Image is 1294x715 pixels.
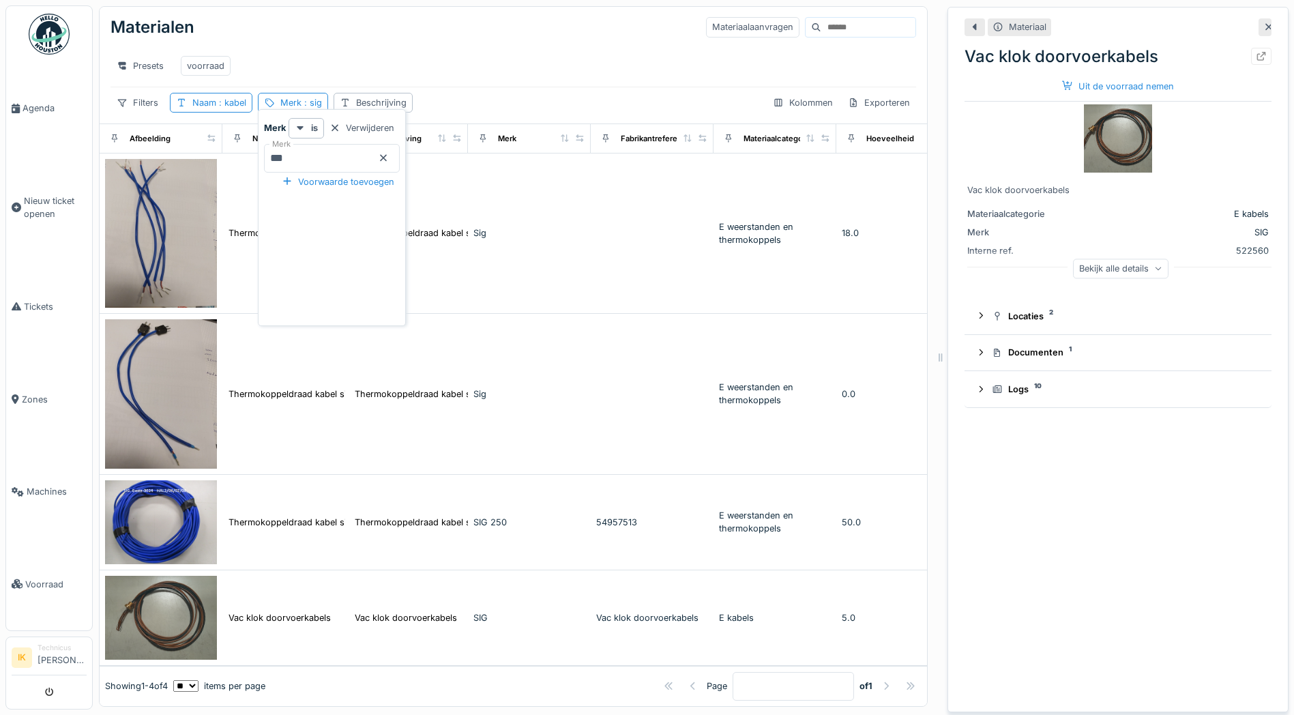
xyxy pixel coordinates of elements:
[498,133,516,145] div: Merk
[1075,244,1269,257] div: 522560
[967,226,1070,239] div: Merk
[22,393,87,406] span: Zones
[23,102,87,115] span: Agenda
[29,14,70,55] img: Badge_color-CXgf-gQk.svg
[252,133,274,145] div: Naam
[276,173,400,191] div: Voorwaarde toevoegen
[842,93,916,113] div: Exporteren
[621,133,692,145] div: Fabrikantreferentie
[269,138,293,150] label: Merk
[1057,77,1179,96] div: Uit de voorraad nemen
[719,220,831,246] div: E weerstanden en thermokoppels
[992,346,1255,359] div: Documenten
[105,576,217,660] img: Vac klok doorvoerkabels
[105,319,217,469] img: Thermokoppeldraad kabel sig 500 L61 met stekker
[25,578,87,591] span: Voorraad
[970,377,1266,402] summary: Logs10
[707,680,727,692] div: Page
[1075,207,1269,220] div: E kabels
[719,611,831,624] div: E kabels
[264,121,286,134] strong: Merk
[355,388,564,400] div: Thermokoppeldraad kabel sig 500 L61 met stekker
[111,93,164,113] div: Filters
[105,159,217,308] img: Thermokoppeldraad kabel sig 250 L64 zonder stekker
[229,611,331,624] div: Vac klok doorvoerkabels
[1075,226,1269,239] div: SIG
[192,96,246,109] div: Naam
[38,643,87,653] div: Technicus
[356,96,407,109] div: Beschrijving
[302,98,322,108] span: : sig
[767,93,839,113] div: Kolommen
[967,207,1070,220] div: Materiaalcategorie
[473,611,585,624] div: SIG
[12,647,32,668] li: IK
[967,184,1269,196] div: Vac klok doorvoerkabels
[173,680,265,692] div: items per page
[111,56,170,76] div: Presets
[992,383,1255,396] div: Logs
[970,340,1266,366] summary: Documenten1
[24,300,87,313] span: Tickets
[473,388,585,400] div: Sig
[229,516,604,529] div: Thermokoppeldraad kabel sig -54957513-COMPENSATING LINE 2x0.22 mm2-84229030-
[1084,104,1152,173] img: Vac klok doorvoerkabels
[38,643,87,672] li: [PERSON_NAME]
[744,133,812,145] div: Materiaalcategorie
[970,304,1266,329] summary: Locaties2
[280,96,322,109] div: Merk
[111,10,194,45] div: Materialen
[473,227,585,239] div: Sig
[24,194,87,220] span: Nieuw ticket openen
[355,611,457,624] div: Vac klok doorvoerkabels
[105,480,217,564] img: Thermokoppeldraad kabel sig -54957513-COMPENSATING LINE 2x0.22 mm2-84229030-
[965,44,1271,69] div: Vac klok doorvoerkabels
[229,227,454,239] div: Thermokoppeldraad kabel sig 250 L64 zonder stekker
[596,611,708,624] div: Vac klok doorvoerkabels
[1009,20,1046,33] div: Materiaal
[355,516,558,529] div: Thermokoppeldraad kabel sig 35 Meter 2 draads
[842,388,954,400] div: 0.0
[842,516,954,529] div: 50.0
[27,485,87,498] span: Machines
[842,611,954,624] div: 5.0
[216,98,246,108] span: : kabel
[719,509,831,535] div: E weerstanden en thermokoppels
[596,516,708,529] div: 54957513
[967,244,1070,257] div: Interne ref.
[719,381,831,407] div: E weerstanden en thermokoppels
[324,119,400,137] div: Verwijderen
[992,310,1255,323] div: Locaties
[187,59,224,72] div: voorraad
[130,133,171,145] div: Afbeelding
[105,680,168,692] div: Showing 1 - 4 of 4
[1073,259,1168,278] div: Bekijk alle details
[866,133,914,145] div: Hoeveelheid
[311,121,318,134] strong: is
[859,680,872,692] strong: of 1
[706,17,799,37] div: Materiaalaanvragen
[473,516,585,529] div: SIG 250
[842,227,954,239] div: 18.0
[229,388,438,400] div: Thermokoppeldraad kabel sig 500 L61 met stekker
